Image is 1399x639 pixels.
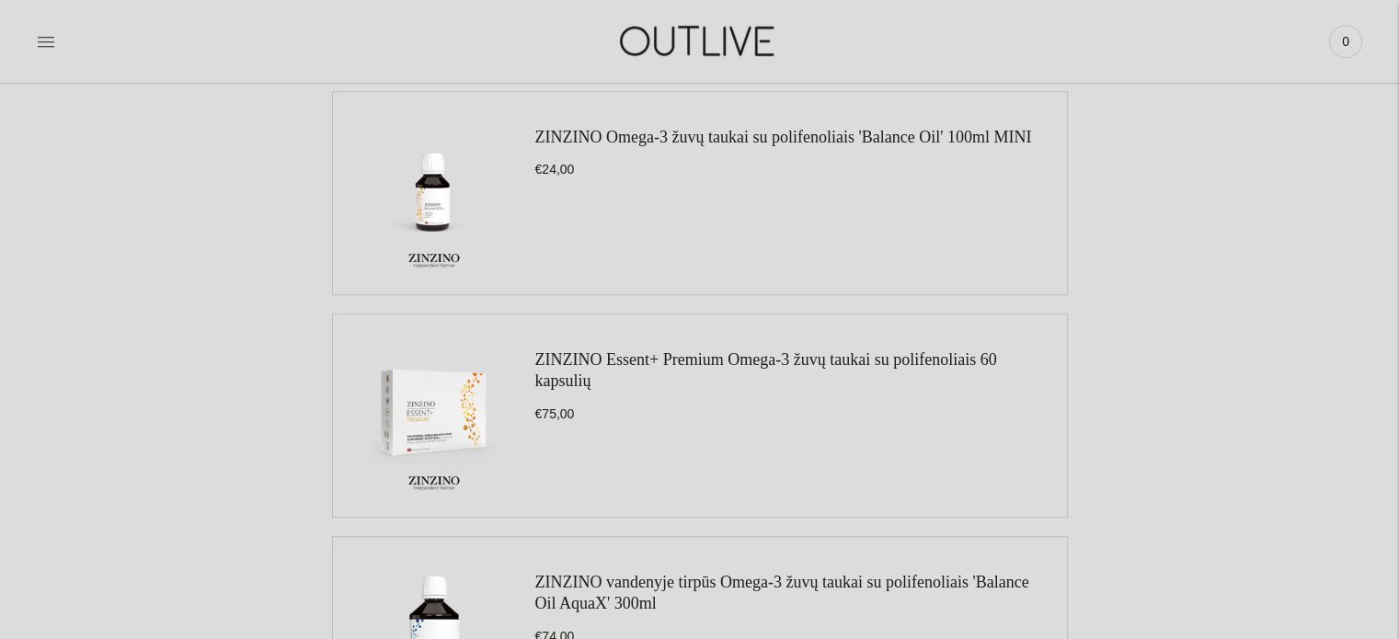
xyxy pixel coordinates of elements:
a: ZINZINO Omega-3 žuvų taukai su polifenoliais 'Balance Oil' 100ml MINI [535,128,1032,146]
a: 0 [1329,21,1362,62]
span: 0 [1333,29,1359,54]
img: OUTLIVE [584,9,814,73]
a: ZINZINO Essent+ Premium Omega-3 žuvų taukai su polifenoliais 60 kapsulių [535,350,997,390]
span: €24,00 [535,162,575,177]
span: €75,00 [535,406,575,421]
a: ZINZINO vandenyje tirpūs Omega-3 žuvų taukai su polifenoliais 'Balance Oil AquaX' 300ml [535,573,1029,612]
